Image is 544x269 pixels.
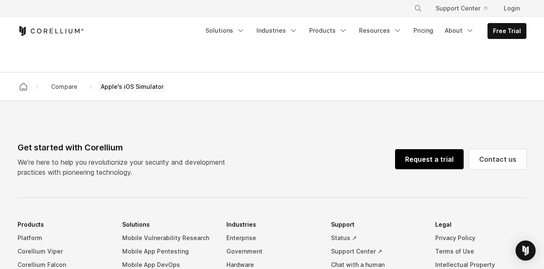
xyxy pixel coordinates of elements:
button: Search [411,1,426,16]
a: Corellium Viper [18,245,109,258]
a: Privacy Policy [435,231,526,245]
a: About [440,23,479,38]
a: Pricing [408,23,438,38]
a: Status ↗ [331,231,422,245]
a: Compare [44,79,84,94]
a: Support Center [429,1,494,16]
a: Enterprise [226,231,318,245]
a: Request a trial [395,149,464,169]
a: Solutions [200,23,250,38]
p: We’re here to help you revolutionize your security and development practices with pioneering tech... [18,157,232,177]
div: Get started with Corellium [18,141,232,154]
a: Mobile Vulnerability Research [122,231,213,245]
span: Compare [48,81,81,93]
div: Navigation Menu [404,1,526,16]
a: Terms of Use [435,245,526,258]
a: Contact us [469,149,526,169]
a: Mobile App Pentesting [122,245,213,258]
a: Corellium Home [18,26,84,36]
a: Government [226,245,318,258]
span: Apple's iOS Simulator [98,81,167,93]
div: Navigation Menu [200,23,526,39]
a: Free Trial [488,23,526,39]
a: Login [497,1,526,16]
a: Resources [354,23,407,38]
a: Industries [251,23,303,38]
div: Open Intercom Messenger [516,241,536,261]
a: Support Center ↗ [331,245,422,258]
a: Corellium home [16,81,31,93]
a: Products [304,23,352,38]
a: Platform [18,231,109,245]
